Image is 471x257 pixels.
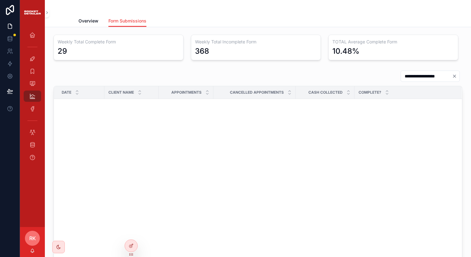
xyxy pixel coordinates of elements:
[171,90,202,95] span: Appointments
[359,90,381,95] span: Complete?
[58,39,179,45] h3: Weekly Total Complete Form
[332,39,454,45] h3: TOTAL Average Complete Form
[195,46,209,56] div: 368
[78,15,98,28] a: Overview
[108,15,146,27] a: Form Submissions
[332,46,359,56] div: 10.48%
[452,74,459,79] button: Clear
[195,39,317,45] h3: Weekly Total Incomplete Form
[108,90,134,95] span: Client Name
[58,46,67,56] div: 29
[29,235,36,242] span: RK
[20,25,45,171] div: scrollable content
[108,18,146,24] span: Form Submissions
[24,9,41,16] img: App logo
[308,90,343,95] span: Cash Collected
[78,18,98,24] span: Overview
[230,90,284,95] span: Cancelled Appointments
[62,90,71,95] span: Date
